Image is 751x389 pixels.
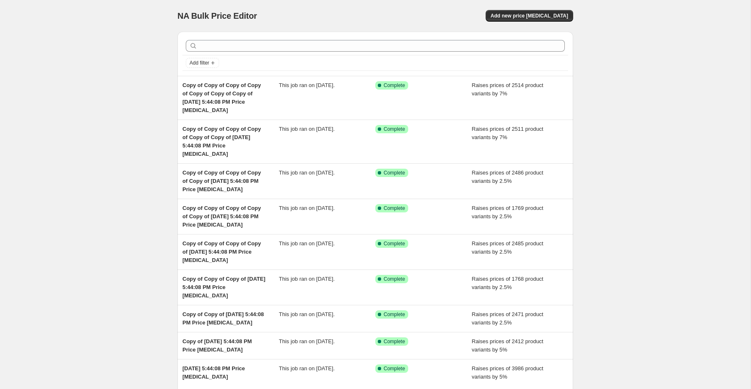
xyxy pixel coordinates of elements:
[384,311,405,318] span: Complete
[384,276,405,282] span: Complete
[472,276,544,290] span: Raises prices of 1768 product variants by 2.5%
[190,60,209,66] span: Add filter
[472,82,544,97] span: Raises prices of 2514 product variants by 7%
[472,365,544,380] span: Raises prices of 3986 product variants by 5%
[182,338,252,353] span: Copy of [DATE] 5:44:08 PM Price [MEDICAL_DATA]
[182,311,264,326] span: Copy of Copy of [DATE] 5:44:08 PM Price [MEDICAL_DATA]
[472,338,544,353] span: Raises prices of 2412 product variants by 5%
[279,126,335,132] span: This job ran on [DATE].
[182,240,261,263] span: Copy of Copy of Copy of Copy of [DATE] 5:44:08 PM Price [MEDICAL_DATA]
[486,10,573,22] button: Add new price [MEDICAL_DATA]
[182,170,261,192] span: Copy of Copy of Copy of Copy of Copy of [DATE] 5:44:08 PM Price [MEDICAL_DATA]
[186,58,219,68] button: Add filter
[279,276,335,282] span: This job ran on [DATE].
[182,365,245,380] span: [DATE] 5:44:08 PM Price [MEDICAL_DATA]
[182,205,261,228] span: Copy of Copy of Copy of Copy of Copy of [DATE] 5:44:08 PM Price [MEDICAL_DATA]
[279,311,335,317] span: This job ran on [DATE].
[177,11,257,20] span: NA Bulk Price Editor
[472,205,544,219] span: Raises prices of 1769 product variants by 2.5%
[472,170,544,184] span: Raises prices of 2486 product variants by 2.5%
[279,365,335,372] span: This job ran on [DATE].
[384,365,405,372] span: Complete
[182,276,265,299] span: Copy of Copy of Copy of [DATE] 5:44:08 PM Price [MEDICAL_DATA]
[182,126,261,157] span: Copy of Copy of Copy of Copy of Copy of Copy of [DATE] 5:44:08 PM Price [MEDICAL_DATA]
[472,126,544,140] span: Raises prices of 2511 product variants by 7%
[384,240,405,247] span: Complete
[279,82,335,88] span: This job ran on [DATE].
[384,82,405,89] span: Complete
[279,170,335,176] span: This job ran on [DATE].
[384,126,405,132] span: Complete
[384,170,405,176] span: Complete
[279,240,335,247] span: This job ran on [DATE].
[279,205,335,211] span: This job ran on [DATE].
[384,205,405,212] span: Complete
[279,338,335,344] span: This job ran on [DATE].
[472,240,544,255] span: Raises prices of 2485 product variants by 2.5%
[384,338,405,345] span: Complete
[182,82,261,113] span: Copy of Copy of Copy of Copy of Copy of Copy of Copy of [DATE] 5:44:08 PM Price [MEDICAL_DATA]
[491,12,568,19] span: Add new price [MEDICAL_DATA]
[472,311,544,326] span: Raises prices of 2471 product variants by 2.5%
